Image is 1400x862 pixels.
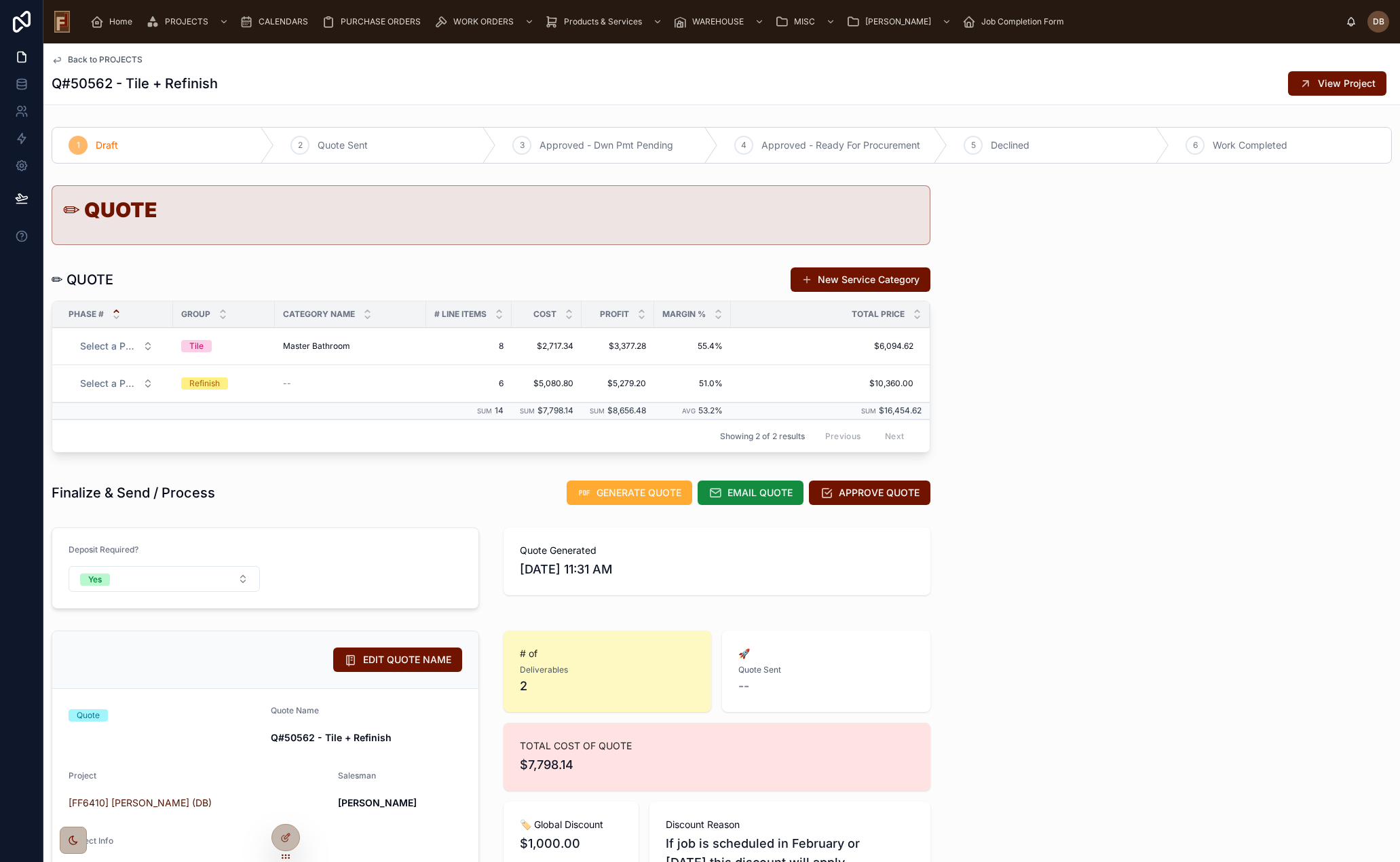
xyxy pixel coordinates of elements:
[338,770,376,781] span: Salesman
[181,309,210,320] span: Group
[283,341,418,352] a: Master Bathroom
[69,796,212,810] span: [FF6410] [PERSON_NAME] (DB)
[96,138,118,152] span: Draft
[540,138,673,152] span: Approved - Dwn Pmt Pending
[731,341,913,352] a: $6,094.62
[520,378,573,389] a: $5,080.80
[794,16,815,27] span: MISC
[666,818,914,831] span: Discount Reason
[189,340,204,352] div: Tile
[259,16,308,27] span: CALENDARS
[69,371,164,396] button: Select Button
[809,481,930,505] button: APPROVE QUOTE
[520,677,696,696] span: 2
[791,267,930,292] button: New Service Category
[520,739,915,753] span: TOTAL COST OF QUOTE
[69,334,164,358] button: Select Button
[453,16,514,27] span: WORK ORDERS
[271,705,319,715] span: Quote Name
[520,140,525,151] span: 3
[879,405,922,415] span: $16,454.62
[1193,140,1198,151] span: 6
[771,10,842,34] a: MISC
[54,11,70,33] img: App logo
[142,10,235,34] a: PROJECTS
[600,309,629,320] span: PROFIT
[434,378,504,389] span: 6
[590,378,646,389] a: $5,279.20
[852,309,905,320] span: Total Price
[283,309,355,320] span: Category Name
[727,486,793,500] span: EMAIL QUOTE
[298,140,303,151] span: 2
[761,138,920,152] span: Approved - Ready For Procurement
[318,10,430,34] a: PURCHASE ORDERS
[520,341,573,352] a: $2,717.34
[861,407,876,415] small: Sum
[662,341,723,352] a: 55.4%
[52,54,143,65] a: Back to PROJECTS
[720,431,805,442] span: Showing 2 of 2 results
[520,647,696,660] span: # of
[333,648,462,672] button: EDIT QUOTE NAME
[981,16,1064,27] span: Job Completion Form
[86,10,142,34] a: Home
[692,16,744,27] span: WAREHOUSE
[434,309,487,320] span: # Line Items
[495,405,504,415] span: 14
[842,10,958,34] a: [PERSON_NAME]
[537,405,573,415] span: $7,798.14
[283,341,350,352] span: Master Bathroom
[69,544,138,555] span: Deposit Required?
[283,378,418,389] a: --
[520,818,622,831] span: 🏷️ Global Discount
[738,664,781,675] span: Quote Sent
[1288,71,1386,96] button: View Project
[662,378,723,389] a: 51.0%
[567,481,692,505] button: GENERATE QUOTE
[682,407,696,415] small: Avg
[590,407,605,415] small: Sum
[77,140,80,151] span: 1
[52,74,218,93] h1: Q#50562 - Tile + Refinish
[564,16,642,27] span: Products & Services
[520,755,915,774] span: $7,798.14
[271,732,392,743] strong: Q#50562 - Tile + Refinish
[338,797,417,808] strong: [PERSON_NAME]
[341,16,421,27] span: PURCHASE ORDERS
[318,138,368,152] span: Quote Sent
[662,309,706,320] span: MARGIN %
[434,341,504,352] a: 8
[52,483,215,502] h1: Finalize & Send / Process
[69,371,165,396] a: Select Button
[69,566,260,592] button: Select Button
[77,709,100,722] div: Quote
[80,339,137,353] span: Select a Phase #
[181,340,267,352] a: Tile
[698,481,803,505] button: EMAIL QUOTE
[991,138,1029,152] span: Declined
[88,574,102,586] div: Yes
[165,16,208,27] span: PROJECTS
[52,270,113,289] h1: ✏ QUOTE
[698,405,723,415] span: 53.2%
[363,653,451,667] span: EDIT QUOTE NAME
[80,377,137,390] span: Select a Phase #
[738,647,914,660] span: 🚀
[69,770,96,781] span: Project
[839,486,920,500] span: APPROVE QUOTE
[520,664,568,675] span: Deliverables
[741,140,746,151] span: 4
[590,341,646,352] a: $3,377.28
[181,377,267,390] a: Refinish
[69,309,104,320] span: Phase #
[477,407,492,415] small: Sum
[971,140,976,151] span: 5
[283,378,291,389] span: --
